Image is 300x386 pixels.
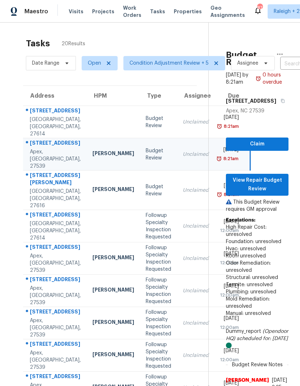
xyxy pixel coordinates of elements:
button: View Repair Budget Review [226,174,288,196]
span: Odor Remediation: unresolved [226,261,271,273]
div: Unclaimed [183,151,209,158]
div: [GEOGRAPHIC_DATA], [GEOGRAPHIC_DATA], 27616 [30,188,81,209]
span: Maestro [24,8,48,15]
th: HPM [87,86,140,106]
div: Followup Specialty Inspection Requested [146,212,171,241]
div: [STREET_ADDRESS][PERSON_NAME] [30,172,81,188]
div: [PERSON_NAME] [92,254,134,263]
div: Apex, NC 27539 [226,107,288,115]
span: Mold Remediation: unresolved [226,297,270,309]
div: Budget Review [146,147,171,162]
div: [PERSON_NAME] [92,150,134,159]
div: Apex, [GEOGRAPHIC_DATA], 27539 [30,317,81,339]
div: 87 [257,4,262,11]
div: [DATE] by 8:21am [226,71,255,86]
div: Apex, [GEOGRAPHIC_DATA], 27539 [30,148,81,170]
span: Open [88,60,101,67]
div: [STREET_ADDRESS] [30,243,81,252]
span: Visits [69,8,83,15]
div: [STREET_ADDRESS] [30,276,81,285]
span: Assignee [237,60,258,67]
th: Assignee [177,86,214,106]
div: Apex, [GEOGRAPHIC_DATA], 27539 [30,285,81,306]
button: Copy Address [276,94,286,107]
div: Dummy_report [226,328,288,349]
div: [PERSON_NAME] [92,186,134,195]
div: Followup Specialty Inspection Requested [146,341,171,370]
p: This Budget Review requires GM approval [226,199,288,213]
div: Followup Specialty Inspection Requested [146,244,171,273]
div: [STREET_ADDRESS] [30,340,81,349]
span: Termite: unresolved [226,282,273,287]
div: Apex, [GEOGRAPHIC_DATA], 27539 [30,349,81,371]
span: High Repair Cost: unresolved [226,225,267,237]
span: Foundation: unresolved [226,239,281,244]
div: [PERSON_NAME] [92,318,134,327]
th: Address [23,86,87,106]
div: Followup Specialty Inspection Requested [146,276,171,305]
span: Projects [92,8,114,15]
span: Properties [174,8,202,15]
div: Followup Specialty Inspection Requested [146,309,171,338]
i: scheduled for: [DATE] [237,336,288,341]
div: Unclaimed [183,255,209,262]
span: Plumbing: unresolved [226,289,276,294]
button: Claim [226,138,288,151]
div: [STREET_ADDRESS] [30,373,81,382]
div: Budget Review [146,115,171,129]
span: Raleigh + 2 [274,8,300,15]
div: [GEOGRAPHIC_DATA], [GEOGRAPHIC_DATA], 27614 [30,116,81,138]
h2: Budget Review [226,51,271,66]
div: Unclaimed [183,287,209,294]
div: [STREET_ADDRESS] [30,139,81,148]
div: [STREET_ADDRESS] [30,308,81,317]
h5: [STREET_ADDRESS] [226,97,276,104]
b: Escalations: [226,218,255,223]
th: Type [140,86,177,106]
span: Condition Adjustment Review + 5 [129,60,209,67]
div: Unclaimed [183,223,209,230]
div: Unclaimed [183,118,209,126]
span: View Repair Budget Review [232,176,283,194]
span: Roof: unresolved [226,254,266,259]
span: Hvac: unresolved [226,246,266,251]
div: [GEOGRAPHIC_DATA], [GEOGRAPHIC_DATA], 27614 [30,220,81,242]
div: Unclaimed [183,352,209,359]
div: [PERSON_NAME] [92,351,134,360]
div: [STREET_ADDRESS] [30,107,81,116]
span: Claim [232,140,283,149]
span: Budget Review Notes [228,361,287,368]
span: Manual: unresolved [226,311,271,316]
i: (Opendoor HQ) [226,329,288,341]
span: Date Range [32,60,59,67]
div: Apex, [GEOGRAPHIC_DATA], 27539 [30,252,81,274]
span: Geo Assignments [210,4,245,19]
div: 0 hours overdue [261,71,288,86]
h2: Tasks [26,40,50,47]
span: Work Orders [123,4,141,19]
div: Unclaimed [183,320,209,327]
span: Tasks [150,9,165,14]
span: 20 Results [62,40,85,47]
div: [PERSON_NAME] [92,286,134,295]
img: Overdue Alarm Icon [255,71,261,86]
div: Budget Review [146,183,171,197]
div: [STREET_ADDRESS] [30,211,81,220]
span: Structural: unresolved [226,275,278,280]
div: Unclaimed [183,187,209,194]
